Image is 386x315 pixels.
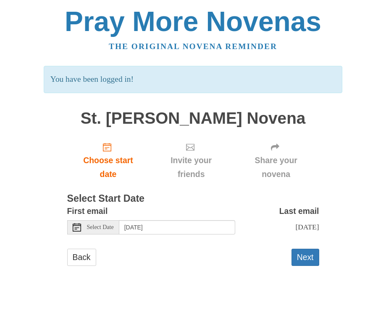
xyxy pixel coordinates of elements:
[291,249,319,266] button: Next
[279,204,319,218] label: Last email
[158,154,224,181] span: Invite your friends
[242,154,311,181] span: Share your novena
[76,154,141,181] span: Choose start date
[67,204,108,218] label: First email
[67,109,319,128] h1: St. [PERSON_NAME] Novena
[295,223,319,231] span: [DATE]
[233,135,319,185] div: Click "Next" to confirm your start date first.
[67,135,150,185] a: Choose start date
[67,193,319,204] h3: Select Start Date
[87,224,114,230] span: Select Date
[109,42,277,51] a: The original novena reminder
[65,6,321,37] a: Pray More Novenas
[44,66,342,93] p: You have been logged in!
[67,249,96,266] a: Back
[149,135,233,185] div: Click "Next" to confirm your start date first.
